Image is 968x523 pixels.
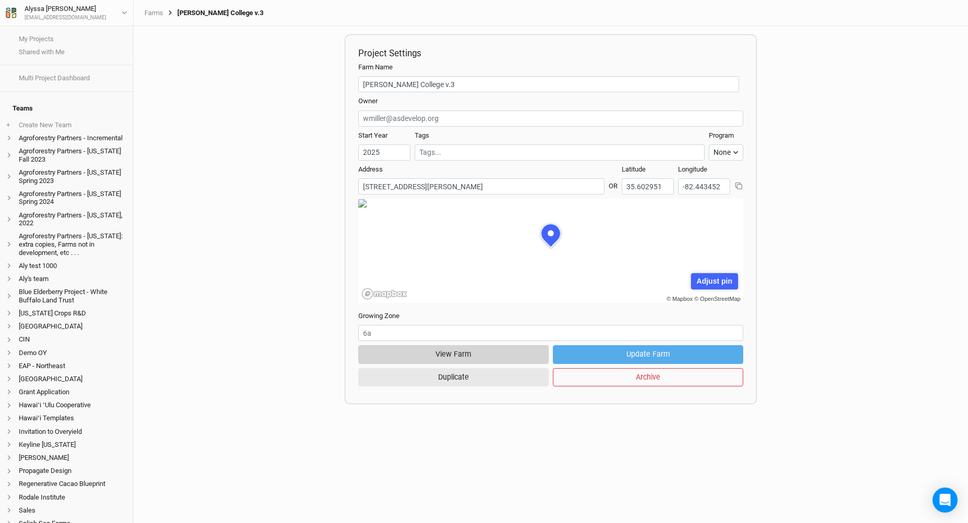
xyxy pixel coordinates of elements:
div: [EMAIL_ADDRESS][DOMAIN_NAME] [25,14,106,22]
button: Update Farm [553,345,743,363]
div: Adjust pin [691,273,737,289]
a: Mapbox logo [361,288,407,300]
label: Owner [358,96,378,106]
h2: Project Settings [358,48,743,58]
div: [PERSON_NAME] College v.3 [163,9,263,17]
button: Duplicate [358,368,549,386]
a: Farms [144,9,163,17]
a: © OpenStreetMap [694,296,741,302]
input: Address (123 James St...) [358,178,604,194]
input: Longitude [678,178,730,194]
button: None [709,144,743,161]
button: Copy [734,181,743,190]
label: Program [709,131,734,140]
label: Latitude [622,165,646,174]
div: Alyssa [PERSON_NAME] [25,4,106,14]
input: 6a [358,325,743,341]
button: Archive [553,368,743,386]
h4: Teams [6,98,127,119]
div: None [713,147,731,158]
input: Tags... [419,147,700,158]
input: Latitude [622,178,674,194]
button: Alyssa [PERSON_NAME][EMAIL_ADDRESS][DOMAIN_NAME] [5,3,128,22]
label: Farm Name [358,63,393,72]
input: Project/Farm Name [358,76,739,92]
div: OR [609,173,618,191]
label: Address [358,165,383,174]
label: Start Year [358,131,388,140]
label: Growing Zone [358,311,400,321]
span: + [6,121,10,129]
label: Longitude [678,165,707,174]
input: Start Year [358,144,410,161]
button: View Farm [358,345,549,363]
label: Tags [415,131,429,140]
a: © Mapbox [667,296,693,302]
input: wmiller@asdevelop.org [358,111,743,127]
div: Open Intercom Messenger [933,488,958,513]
